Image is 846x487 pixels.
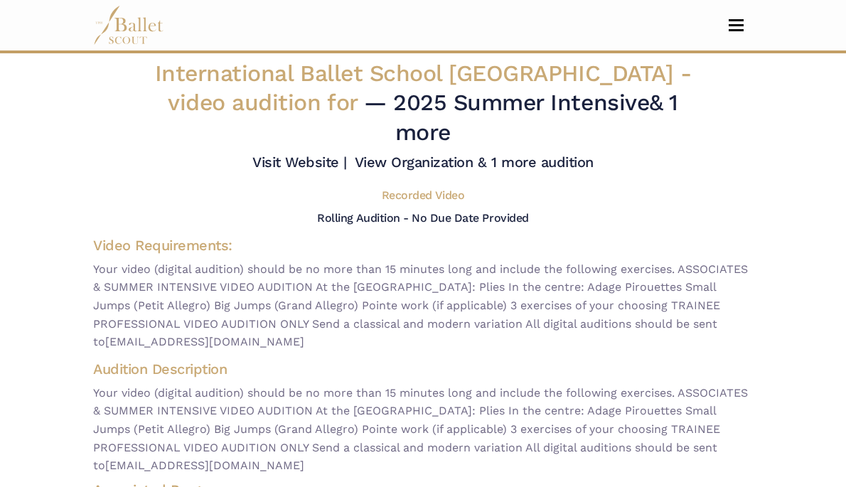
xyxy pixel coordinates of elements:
button: Toggle navigation [719,18,753,32]
span: Video Requirements: [93,237,232,254]
span: video audition for [168,89,357,116]
span: Your video (digital audition) should be no more than 15 minutes long and include the following ex... [93,260,753,351]
h5: Rolling Audition - No Due Date Provided [317,211,528,225]
a: & 1 more [395,89,678,145]
span: International Ballet School [GEOGRAPHIC_DATA] - [155,60,691,116]
span: Your video (digital audition) should be no more than 15 minutes long and include the following ex... [93,384,753,475]
h4: Audition Description [93,360,753,378]
h5: Recorded Video [382,188,464,203]
span: — 2025 Summer Intensive [364,89,678,145]
a: View Organization & 1 more audition [355,154,594,171]
a: Visit Website | [252,154,347,171]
